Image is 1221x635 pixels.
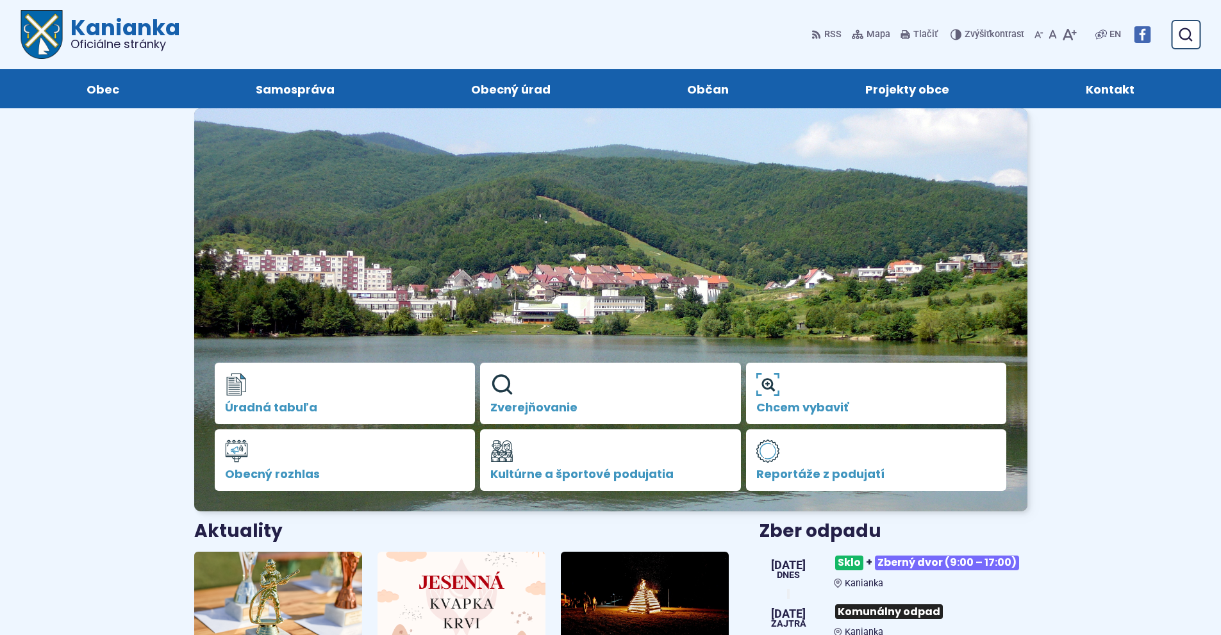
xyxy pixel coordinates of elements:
[215,363,476,424] a: Úradná tabuľa
[835,556,863,570] span: Sklo
[200,69,390,108] a: Samospráva
[215,429,476,491] a: Obecný rozhlas
[771,571,806,580] span: Dnes
[746,363,1007,424] a: Chcem vybaviť
[490,468,731,481] span: Kultúrne a športové podujatia
[824,27,842,42] span: RSS
[1046,21,1059,48] button: Nastaviť pôvodnú veľkosť písma
[21,10,63,59] img: Prejsť na domovskú stránku
[810,69,1005,108] a: Projekty obce
[480,429,741,491] a: Kultúrne a športové podujatia
[63,17,180,50] h1: Kanianka
[490,401,731,414] span: Zverejňovanie
[965,29,990,40] span: Zvýšiť
[1059,21,1079,48] button: Zväčšiť veľkosť písma
[965,29,1024,40] span: kontrast
[194,522,283,541] h3: Aktuality
[21,10,180,59] a: Logo Kanianka, prejsť na domovskú stránku.
[31,69,174,108] a: Obec
[913,29,938,40] span: Tlačiť
[1109,27,1121,42] span: EN
[471,69,551,108] span: Obecný úrad
[415,69,606,108] a: Obecný úrad
[771,608,806,620] span: [DATE]
[1107,27,1124,42] a: EN
[256,69,335,108] span: Samospráva
[760,550,1027,589] a: Sklo+Zberný dvor (9:00 – 17:00) Kanianka [DATE] Dnes
[1031,69,1190,108] a: Kontakt
[1032,21,1046,48] button: Zmenšiť veľkosť písma
[1086,69,1134,108] span: Kontakt
[71,38,180,50] span: Oficiálne stránky
[834,550,1027,575] h3: +
[1134,26,1150,43] img: Prejsť na Facebook stránku
[771,620,806,629] span: Zajtra
[951,21,1027,48] button: Zvýšiťkontrast
[760,522,1027,541] h3: Zber odpadu
[756,401,997,414] span: Chcem vybaviť
[771,559,806,571] span: [DATE]
[835,604,943,619] span: Komunálny odpad
[845,578,883,589] span: Kanianka
[225,468,465,481] span: Obecný rozhlas
[87,69,119,108] span: Obec
[687,69,729,108] span: Občan
[849,21,893,48] a: Mapa
[480,363,741,424] a: Zverejňovanie
[865,69,949,108] span: Projekty obce
[867,27,890,42] span: Mapa
[632,69,785,108] a: Občan
[811,21,844,48] a: RSS
[225,401,465,414] span: Úradná tabuľa
[898,21,940,48] button: Tlačiť
[875,556,1019,570] span: Zberný dvor (9:00 – 17:00)
[746,429,1007,491] a: Reportáže z podujatí
[756,468,997,481] span: Reportáže z podujatí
